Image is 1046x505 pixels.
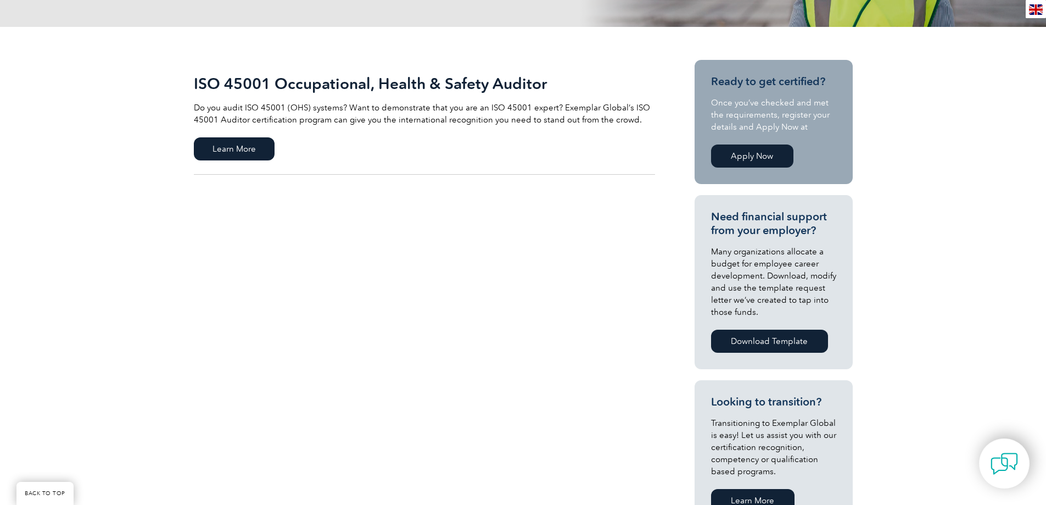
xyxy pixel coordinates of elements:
[16,482,74,505] a: BACK TO TOP
[194,75,655,92] h2: ISO 45001 Occupational, Health & Safety Auditor
[711,145,793,168] a: Apply Now
[991,450,1018,478] img: contact-chat.png
[194,60,655,175] a: ISO 45001 Occupational, Health & Safety Auditor Do you audit ISO 45001 (OHS) systems? Want to dem...
[194,137,275,160] span: Learn More
[711,330,828,353] a: Download Template
[194,102,655,126] p: Do you audit ISO 45001 (OHS) systems? Want to demonstrate that you are an ISO 45001 expert? Exemp...
[711,210,836,237] h3: Need financial support from your employer?
[711,97,836,133] p: Once you’ve checked and met the requirements, register your details and Apply Now at
[711,395,836,409] h3: Looking to transition?
[711,246,836,318] p: Many organizations allocate a budget for employee career development. Download, modify and use th...
[1029,4,1043,15] img: en
[711,75,836,88] h3: Ready to get certified?
[711,417,836,478] p: Transitioning to Exemplar Global is easy! Let us assist you with our certification recognition, c...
